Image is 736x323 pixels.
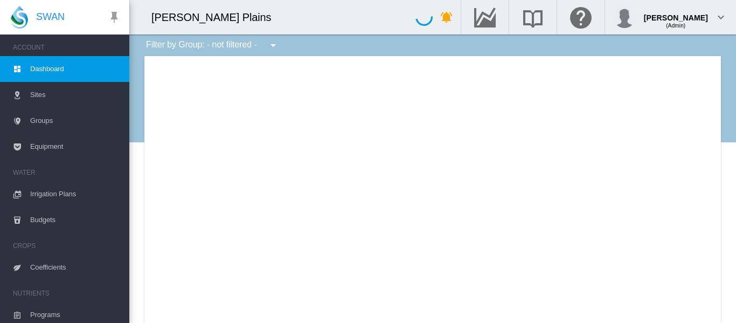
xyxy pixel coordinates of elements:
button: icon-menu-down [262,35,284,56]
span: NUTRIENTS [13,285,121,302]
span: Sites [30,82,121,108]
img: profile.jpg [614,6,635,28]
span: Coefficients [30,255,121,280]
span: Groups [30,108,121,134]
md-icon: Click here for help [568,11,594,24]
button: icon-bell-ring [436,6,457,28]
img: SWAN-Landscape-Logo-Colour-drop.png [11,6,28,29]
div: [PERSON_NAME] Plains [151,10,281,25]
span: (Admin) [666,23,685,29]
span: ACCOUNT [13,39,121,56]
md-icon: icon-chevron-down [714,11,727,24]
span: Dashboard [30,56,121,82]
md-icon: icon-pin [108,11,121,24]
md-icon: Search the knowledge base [520,11,546,24]
md-icon: icon-bell-ring [440,11,453,24]
span: Irrigation Plans [30,181,121,207]
span: SWAN [36,10,65,24]
span: CROPS [13,237,121,255]
div: Filter by Group: - not filtered - [138,35,287,56]
span: Budgets [30,207,121,233]
span: Equipment [30,134,121,160]
div: [PERSON_NAME] [644,8,708,19]
md-icon: Go to the Data Hub [472,11,498,24]
span: WATER [13,164,121,181]
md-icon: icon-menu-down [267,39,280,52]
